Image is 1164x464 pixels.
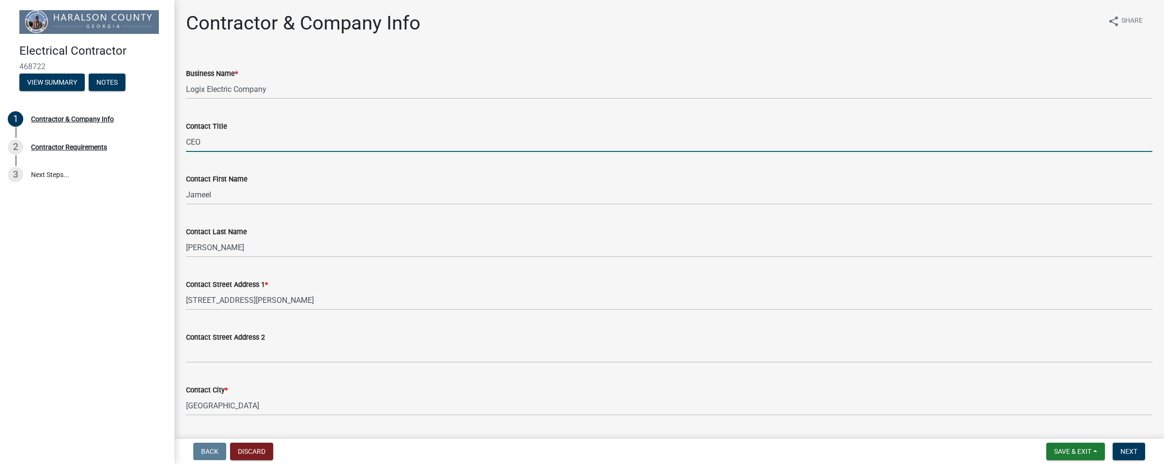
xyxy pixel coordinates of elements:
[193,443,226,460] button: Back
[186,282,268,288] label: Contact Street Address 1
[186,123,227,130] label: Contact Title
[8,111,23,127] div: 1
[1046,443,1105,460] button: Save & Exit
[19,79,85,87] wm-modal-confirm: Summary
[8,139,23,155] div: 2
[19,74,85,91] button: View Summary
[1108,15,1119,27] i: share
[19,10,159,34] img: Haralson County, Georgia
[1054,448,1091,455] span: Save & Exit
[186,334,265,341] label: Contact Street Address 2
[19,62,155,71] span: 468722
[186,71,238,77] label: Business Name
[186,12,420,35] h1: Contractor & Company Info
[31,144,107,150] div: Contractor Requirements
[230,443,273,460] button: Discard
[89,74,125,91] button: Notes
[1120,448,1137,455] span: Next
[8,167,23,182] div: 3
[1113,443,1145,460] button: Next
[186,229,247,236] label: Contact Last Name
[19,44,167,58] h4: Electrical Contractor
[1121,15,1143,27] span: Share
[201,448,218,455] span: Back
[89,79,125,87] wm-modal-confirm: Notes
[186,176,248,183] label: Contact First Name
[31,116,114,122] div: Contractor & Company Info
[186,387,228,394] label: Contact City
[1100,12,1150,30] button: shareShare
